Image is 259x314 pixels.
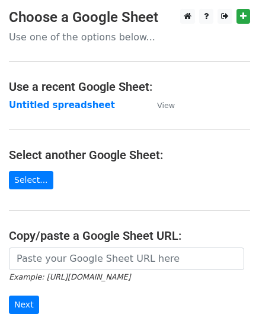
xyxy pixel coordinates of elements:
a: Untitled spreadsheet [9,100,115,110]
small: View [157,101,175,110]
input: Paste your Google Sheet URL here [9,248,244,270]
input: Next [9,296,39,314]
h4: Select another Google Sheet: [9,148,250,162]
p: Use one of the options below... [9,31,250,43]
a: Select... [9,171,53,189]
h3: Choose a Google Sheet [9,9,250,26]
h4: Copy/paste a Google Sheet URL: [9,229,250,243]
a: View [145,100,175,110]
h4: Use a recent Google Sheet: [9,80,250,94]
small: Example: [URL][DOMAIN_NAME] [9,272,130,281]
